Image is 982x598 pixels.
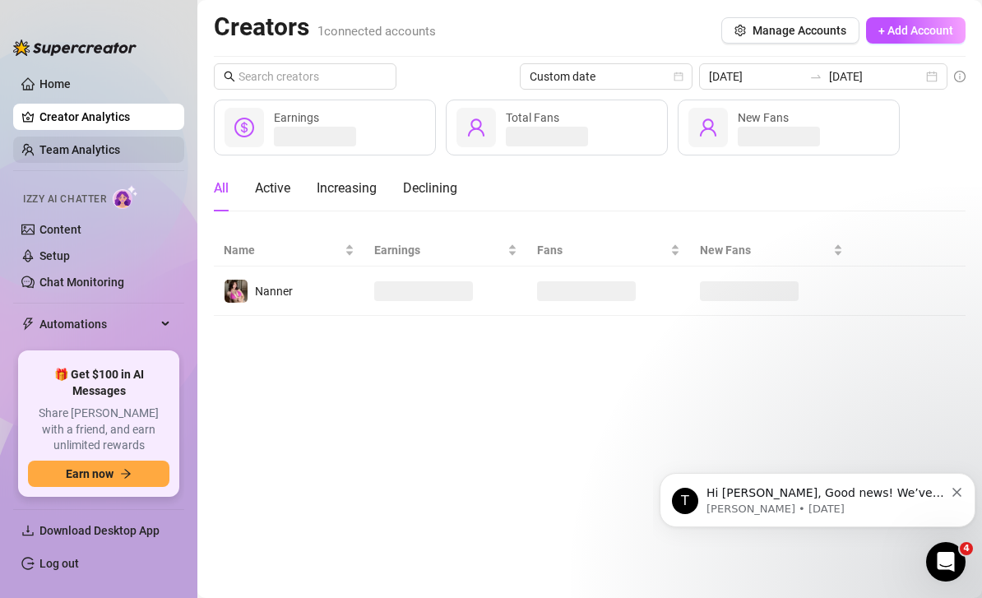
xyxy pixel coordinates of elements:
th: New Fans [690,234,853,267]
button: Manage Accounts [721,17,859,44]
span: + Add Account [878,24,953,37]
iframe: Intercom notifications message [653,438,982,554]
span: Total Fans [506,111,559,124]
h2: Creators [214,12,436,43]
span: Earn now [66,467,113,480]
span: setting [734,25,746,36]
span: swap-right [809,70,822,83]
div: All [214,178,229,198]
a: Chat Monitoring [39,276,124,289]
span: Custom date [530,64,683,89]
a: Content [39,223,81,236]
th: Fans [527,234,690,267]
button: + Add Account [866,17,966,44]
span: Izzy AI Chatter [23,192,106,207]
span: Download Desktop App [39,524,160,537]
span: user [698,118,718,137]
th: Earnings [364,234,527,267]
span: 1 connected accounts [317,24,436,39]
span: Chat Copilot [39,344,156,370]
span: Automations [39,311,156,337]
span: Share [PERSON_NAME] with a friend, and earn unlimited rewards [28,406,169,454]
span: to [809,70,822,83]
span: dollar-circle [234,118,254,137]
a: Creator Analytics [39,104,171,130]
span: Nanner [255,285,293,298]
span: 4 [960,542,973,555]
input: Start date [709,67,803,86]
span: New Fans [700,241,830,259]
iframe: Intercom live chat [926,542,966,582]
input: Search creators [239,67,373,86]
div: Active [255,178,290,198]
span: Manage Accounts [753,24,846,37]
span: 🎁 Get $100 in AI Messages [28,367,169,399]
span: Earnings [374,241,504,259]
span: arrow-right [120,468,132,480]
a: Home [39,77,71,90]
span: calendar [674,72,683,81]
th: Name [214,234,364,267]
span: Earnings [274,111,319,124]
a: Setup [39,249,70,262]
span: thunderbolt [21,318,35,331]
img: Nanner [225,280,248,303]
span: user [466,118,486,137]
span: search [224,71,235,82]
img: logo-BBDzfeDw.svg [13,39,137,56]
div: Declining [403,178,457,198]
span: New Fans [738,111,789,124]
a: Team Analytics [39,143,120,156]
span: Fans [537,241,667,259]
input: End date [829,67,923,86]
span: download [21,524,35,537]
span: info-circle [954,71,966,82]
button: Earn nowarrow-right [28,461,169,487]
span: Name [224,241,341,259]
a: Log out [39,557,79,570]
img: AI Chatter [113,185,138,209]
div: Increasing [317,178,377,198]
